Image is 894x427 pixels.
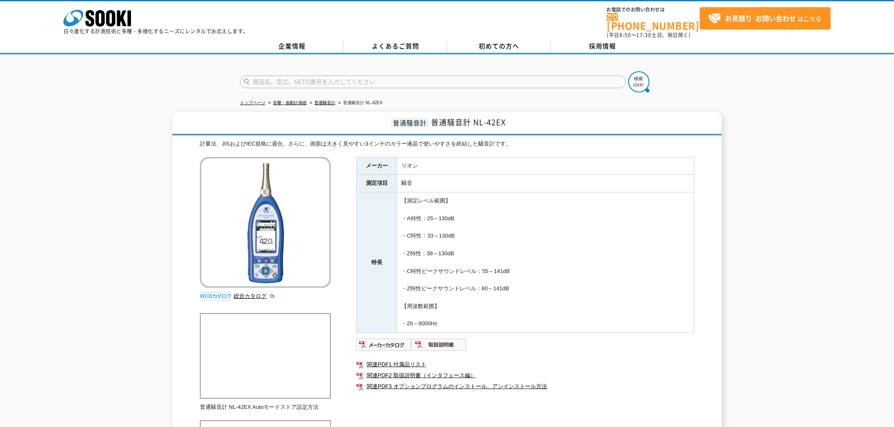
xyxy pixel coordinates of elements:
[356,338,412,351] img: メーカーカタログ
[607,7,700,12] span: お電話でのお問い合わせは
[200,292,232,300] img: webカタログ
[63,29,248,34] p: 日々進化する計測技術と多種・多様化するニーズにレンタルでお応えします。
[356,343,412,350] a: メーカーカタログ
[607,13,700,30] a: [PHONE_NUMBER]
[391,118,429,127] span: 普通騒音計
[397,157,694,175] td: リオン
[619,31,631,39] span: 8:50
[357,175,397,192] th: 測定項目
[357,192,397,333] th: 特長
[628,71,649,92] img: btn_search.png
[337,99,382,108] li: 普通騒音計 NL-42EX
[273,100,307,105] a: 音響・振動計測器
[607,31,690,39] span: (平日 ～ 土日、祝日除く)
[397,175,694,192] td: 騒音
[725,13,796,23] strong: お見積り･お問い合わせ
[412,338,467,351] img: 取扱説明書
[447,40,551,53] a: 初めての方へ
[343,40,447,53] a: よくあるご質問
[240,100,265,105] a: トップページ
[700,7,831,30] a: お見積り･お問い合わせはこちら
[356,370,694,381] a: 関連PDF2 取扱説明書（インタフェース編）
[200,140,694,149] div: 計量法、JISおよびIEC規格に適合。さらに、画面は大きく見やすい3インチのカラー液晶で使いやすさを終結した騒音計です。
[431,116,506,128] span: 普通騒音計 NL-42EX
[240,40,343,53] a: 企業情報
[356,359,694,370] a: 関連PDF1 付属品リスト
[314,100,335,105] a: 普通騒音計
[479,41,519,51] span: 初めての方へ
[551,40,654,53] a: 採用情報
[200,157,331,288] img: 普通騒音計 NL-42EX
[357,157,397,175] th: メーカー
[412,343,467,350] a: 取扱説明書
[200,403,331,412] p: 普通騒音計 NL-42EX Autoモードストア設定方法
[356,381,694,392] a: 関連PDF3 オプションプログラムのインストール、アンインストール方法
[397,192,694,333] td: 【測定レベル範囲】 ・A特性：25～130dB ・C特性：33～130dB ・Z特性：38～130dB ・C特性ピークサウンドレベル：55～141dB ・Z特性ピークサウンドレベル：60～141...
[708,12,821,25] span: はこちら
[636,31,651,39] span: 17:30
[240,76,626,88] input: 商品名、型式、NETIS番号を入力してください
[234,293,275,299] a: 総合カタログ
